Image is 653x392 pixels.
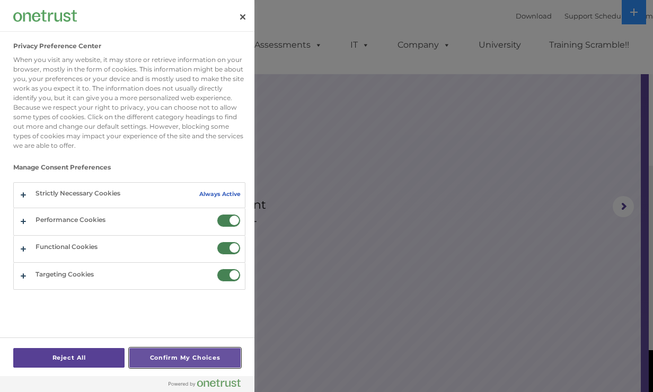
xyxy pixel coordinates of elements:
h3: Manage Consent Preferences [13,164,245,176]
h2: Privacy Preference Center [13,42,101,50]
img: Powered by OneTrust Opens in a new Tab [169,379,241,387]
img: Company Logo [13,10,77,21]
button: Close [231,5,254,29]
span: Last name [144,70,177,78]
button: Reject All [13,348,125,368]
button: Confirm My Choices [129,348,241,368]
div: When you visit any website, it may store or retrieve information on your browser, mostly in the f... [13,55,245,150]
a: Powered by OneTrust Opens in a new Tab [169,379,249,392]
span: Phone number [144,113,189,121]
div: Company Logo [13,5,77,26]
